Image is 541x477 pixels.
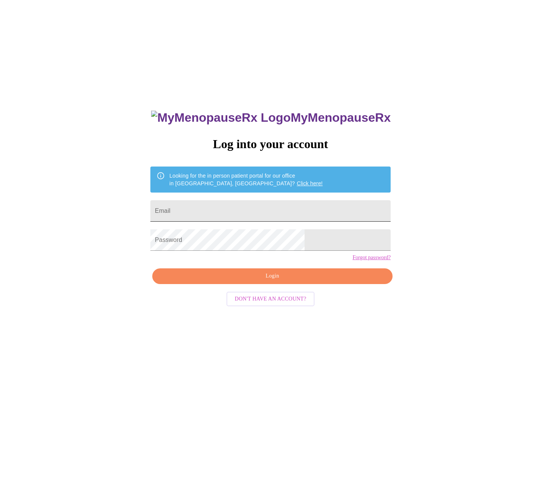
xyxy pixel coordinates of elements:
[235,294,306,304] span: Don't have an account?
[297,180,323,186] a: Click here!
[225,295,317,302] a: Don't have an account?
[161,271,384,281] span: Login
[169,169,323,190] div: Looking for the in person patient portal for our office in [GEOGRAPHIC_DATA], [GEOGRAPHIC_DATA]?
[227,292,315,307] button: Don't have an account?
[352,255,391,261] a: Forgot password?
[151,111,391,125] h3: MyMenopauseRx
[151,111,290,125] img: MyMenopauseRx Logo
[150,137,391,151] h3: Log into your account
[152,268,393,284] button: Login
